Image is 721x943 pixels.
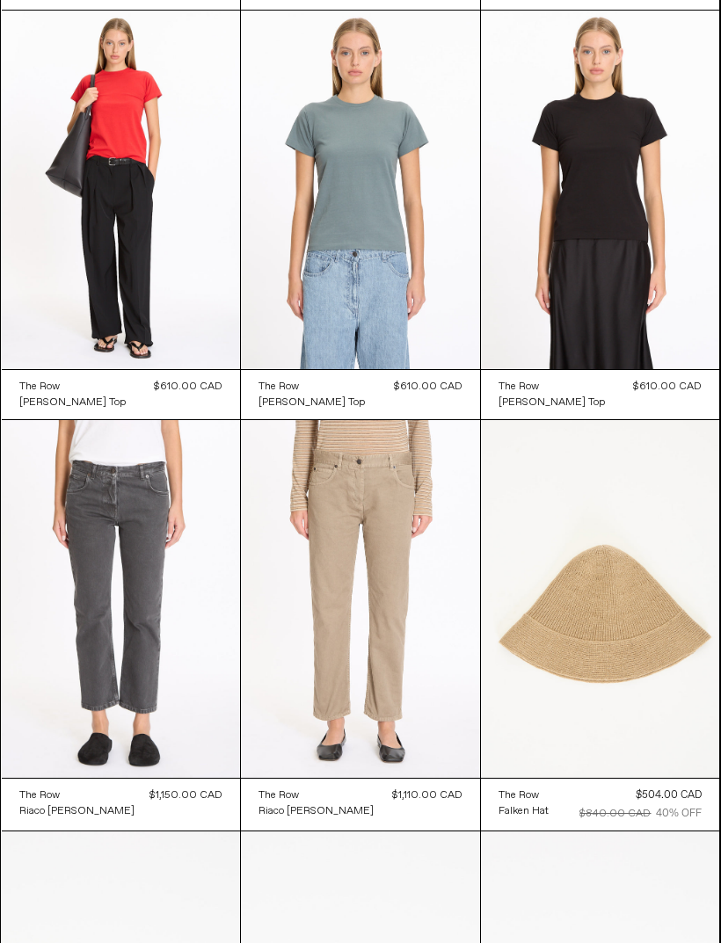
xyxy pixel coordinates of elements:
[259,787,374,803] a: The Row
[2,11,241,368] img: The Row Florie Top
[259,395,365,410] a: [PERSON_NAME] Top
[394,379,462,395] div: $610.00 CAD
[259,803,374,819] a: Riaco [PERSON_NAME]
[19,787,135,803] a: The Row
[499,379,605,395] a: The Row
[579,806,651,822] div: $840.00 CAD
[241,420,480,779] img: The Row Riaco Jean
[19,379,126,395] a: The Row
[656,806,702,822] div: 40% OFF
[259,788,299,803] div: The Row
[392,787,462,803] div: $1,110.00 CAD
[259,804,374,819] div: Riaco [PERSON_NAME]
[481,420,720,778] img: The Row Falken Hat
[149,787,222,803] div: $1,150.00 CAD
[19,803,135,819] a: Riaco [PERSON_NAME]
[19,804,135,819] div: Riaco [PERSON_NAME]
[481,11,720,368] img: The Row Florie Top
[633,379,702,395] div: $610.00 CAD
[499,380,539,395] div: The Row
[499,804,549,819] div: Falken Hat
[259,380,299,395] div: The Row
[19,788,60,803] div: The Row
[2,420,241,778] img: The Row Riaco Jean
[636,787,702,803] div: $504.00 CAD
[154,379,222,395] div: $610.00 CAD
[499,803,549,819] a: Falken Hat
[19,395,126,410] a: [PERSON_NAME] Top
[241,11,480,369] img: The Row Florie Top
[19,380,60,395] div: The Row
[499,787,549,803] a: The Row
[499,395,605,410] a: [PERSON_NAME] Top
[259,379,365,395] a: The Row
[499,788,539,803] div: The Row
